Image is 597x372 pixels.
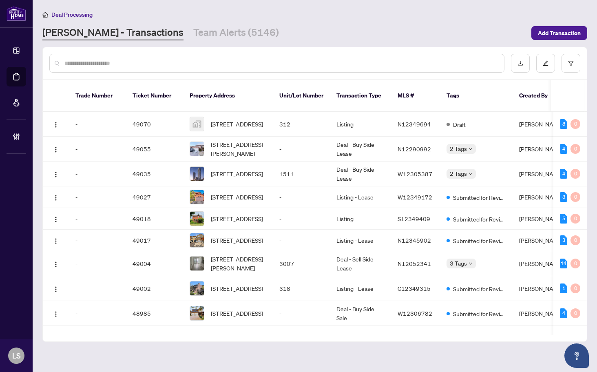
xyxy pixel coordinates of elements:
span: C12349315 [398,285,431,292]
span: down [469,172,473,176]
button: Logo [49,142,62,155]
span: 2 Tags [450,169,467,178]
div: 3 [560,235,567,245]
span: [STREET_ADDRESS] [211,193,263,201]
div: 4 [560,308,567,318]
td: 49055 [126,137,183,162]
td: Listing - Lease [330,230,391,251]
span: W12305387 [398,170,432,177]
span: LS [12,350,21,361]
span: [PERSON_NAME] [519,145,563,153]
button: Open asap [564,343,589,368]
span: N12349694 [398,120,431,128]
div: 4 [560,144,567,154]
button: Logo [49,190,62,204]
div: 0 [570,283,580,293]
td: 49002 [126,276,183,301]
td: 49004 [126,251,183,276]
span: download [517,60,523,66]
div: 0 [570,169,580,179]
img: thumbnail-img [190,233,204,247]
button: Logo [49,117,62,131]
button: download [511,54,530,73]
span: [STREET_ADDRESS] [211,236,263,245]
button: edit [536,54,555,73]
td: - [69,230,126,251]
td: - [273,230,330,251]
span: [PERSON_NAME] [519,310,563,317]
td: - [273,208,330,230]
img: thumbnail-img [190,257,204,270]
td: - [69,276,126,301]
button: Add Transaction [531,26,587,40]
span: [PERSON_NAME] [519,170,563,177]
span: Add Transaction [538,27,581,40]
span: W12349172 [398,193,432,201]
img: Logo [53,286,59,292]
td: - [69,137,126,162]
td: - [69,251,126,276]
span: N12345902 [398,237,431,244]
div: 0 [570,144,580,154]
td: - [69,112,126,137]
button: Logo [49,257,62,270]
button: Logo [49,167,62,180]
td: Deal - Buy Side Sale [330,301,391,326]
span: [STREET_ADDRESS] [211,169,263,178]
td: Deal - Buy Side Lease [330,162,391,186]
td: - [273,301,330,326]
div: 5 [560,214,567,224]
img: thumbnail-img [190,281,204,295]
td: Deal - Buy Side Lease [330,137,391,162]
td: 318 [273,276,330,301]
td: Listing [330,112,391,137]
th: Transaction Type [330,80,391,112]
span: Submitted for Review [453,236,506,245]
button: Logo [49,282,62,295]
button: Logo [49,234,62,247]
span: down [469,147,473,151]
td: 1511 [273,162,330,186]
td: Deal - Sell Side Lease [330,251,391,276]
div: 0 [570,214,580,224]
span: [STREET_ADDRESS][PERSON_NAME] [211,140,266,158]
span: edit [543,60,548,66]
button: filter [562,54,580,73]
div: 0 [570,119,580,129]
th: Ticket Number [126,80,183,112]
span: home [42,12,48,18]
td: 49070 [126,112,183,137]
div: 0 [570,259,580,268]
img: thumbnail-img [190,306,204,320]
td: Listing - Lease [330,186,391,208]
td: 49018 [126,208,183,230]
td: 49035 [126,162,183,186]
div: 0 [570,192,580,202]
td: - [69,186,126,208]
button: Logo [49,307,62,320]
span: S12349409 [398,215,430,222]
span: N12052341 [398,260,431,267]
img: thumbnail-img [190,167,204,181]
td: 49027 [126,186,183,208]
div: 8 [560,119,567,129]
img: Logo [53,122,59,128]
td: Listing - Lease [330,276,391,301]
span: [STREET_ADDRESS] [211,120,263,128]
img: Logo [53,238,59,244]
span: W12306782 [398,310,432,317]
img: thumbnail-img [190,117,204,131]
span: [PERSON_NAME] [519,120,563,128]
span: [STREET_ADDRESS] [211,309,263,318]
span: Submitted for Review [453,193,506,202]
span: [PERSON_NAME] [519,285,563,292]
td: - [273,137,330,162]
th: Created By [513,80,562,112]
td: 312 [273,112,330,137]
img: Logo [53,171,59,178]
td: - [273,186,330,208]
img: thumbnail-img [190,142,204,156]
img: Logo [53,195,59,201]
img: Logo [53,261,59,268]
span: filter [568,60,574,66]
